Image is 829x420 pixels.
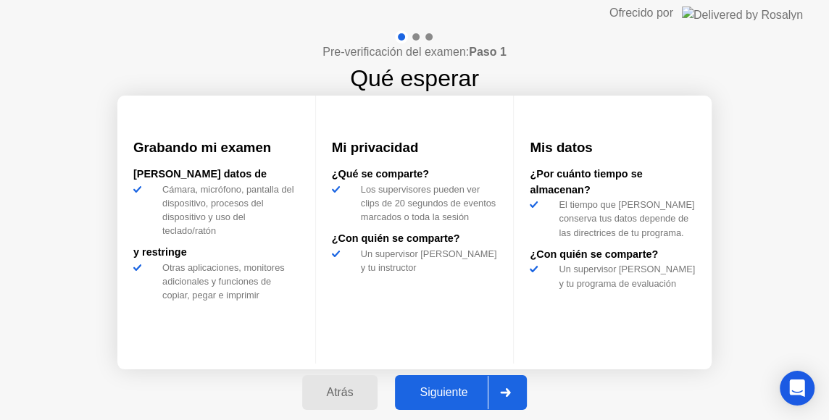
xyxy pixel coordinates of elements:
div: Los supervisores pueden ver clips de 20 segundos de eventos marcados o toda la sesión [355,182,498,224]
img: Delivered by Rosalyn [682,7,803,20]
div: Ofrecido por [609,4,673,22]
div: Cámara, micrófono, pantalla del dispositivo, procesos del dispositivo y uso del teclado/ratón [157,182,299,238]
button: Siguiente [395,375,527,410]
div: Un supervisor [PERSON_NAME] y tu programa de evaluación [553,262,696,290]
button: Atrás [302,375,378,410]
h3: Grabando mi examen [133,138,299,158]
h3: Mi privacidad [332,138,498,158]
div: Atrás [307,386,374,399]
h3: Mis datos [530,138,696,158]
h4: Pre-verificación del examen: [322,43,506,61]
div: y restringe [133,245,299,261]
div: Open Intercom Messenger [780,371,815,406]
div: Otras aplicaciones, monitores adicionales y funciones de copiar, pegar e imprimir [157,261,299,303]
div: El tiempo que [PERSON_NAME] conserva tus datos depende de las directrices de tu programa. [553,198,696,240]
div: [PERSON_NAME] datos de [133,167,299,182]
div: Un supervisor [PERSON_NAME] y tu instructor [355,247,498,274]
div: ¿Con quién se comparte? [530,247,696,263]
h1: Qué esperar [350,61,479,96]
div: ¿Con quién se comparte? [332,231,498,247]
div: ¿Por cuánto tiempo se almacenan? [530,167,696,198]
b: Paso 1 [469,46,507,58]
div: ¿Qué se comparte? [332,167,498,182]
div: Siguiente [399,386,488,399]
